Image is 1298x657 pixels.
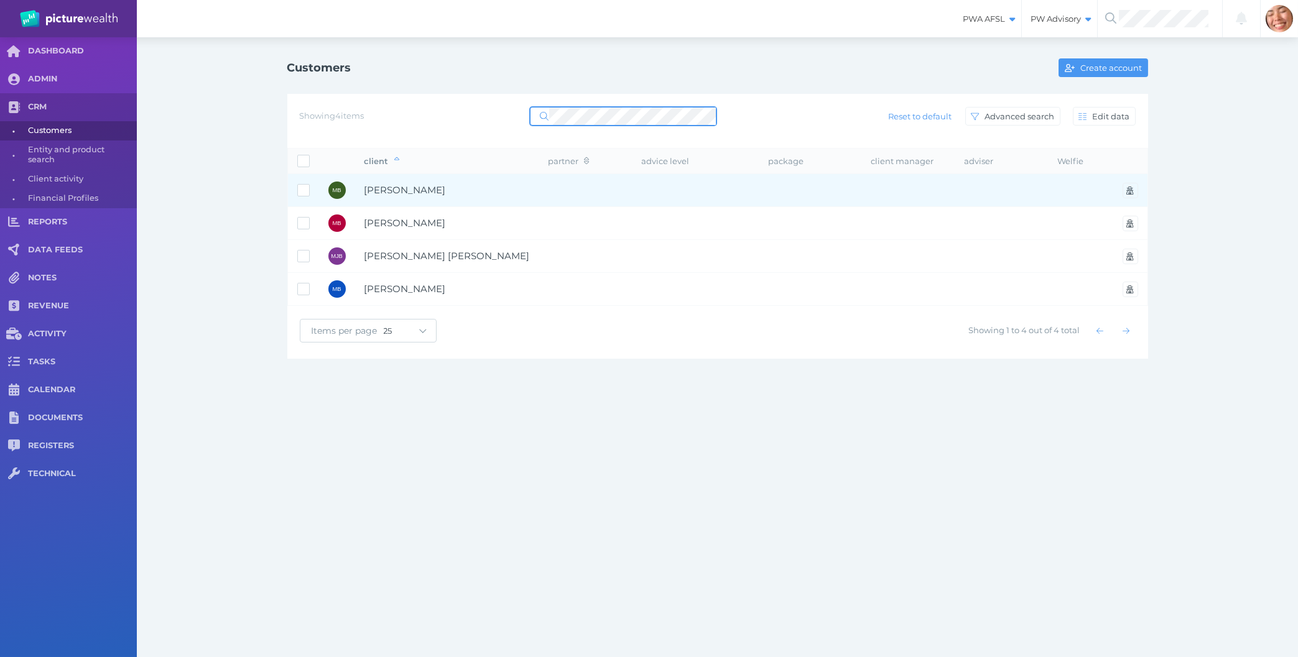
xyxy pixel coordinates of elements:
span: Client activity [28,170,132,189]
img: PW [20,10,118,27]
span: Michael John Butler [364,250,530,262]
span: Create account [1078,63,1147,73]
span: REPORTS [28,217,137,227]
th: Welfie [1048,149,1098,174]
span: Reset to default [883,111,957,121]
span: REVENUE [28,301,137,311]
button: Advanced search [965,107,1060,126]
span: Maryanne Butler [364,283,446,295]
span: Customers [28,121,132,140]
span: CALENDAR [28,385,137,395]
span: partner [549,156,589,166]
span: TECHNICAL [28,469,137,479]
button: Open user's account in Portal [1123,249,1138,264]
span: ADMIN [28,74,137,85]
span: Showing 4 items [300,111,364,121]
span: ACTIVITY [28,329,137,339]
span: Mark Butler [364,184,446,196]
div: Mark Butler [328,181,346,199]
span: NOTES [28,273,137,283]
span: PW Advisory [1022,14,1097,24]
th: advice level [633,149,759,174]
button: Reset to default [882,107,957,126]
span: DASHBOARD [28,46,137,57]
span: Entity and product search [28,140,132,170]
span: MB [333,220,341,226]
span: Financial Profiles [28,189,132,208]
span: Advanced search [982,111,1060,121]
div: Maryanne Butler [328,280,346,298]
span: DATA FEEDS [28,245,137,255]
span: REGISTERS [28,441,137,451]
span: MB [333,187,341,193]
th: package [759,149,861,174]
span: CRM [28,102,137,113]
img: Sabrina Mena [1266,5,1293,32]
button: Show next page [1117,321,1136,340]
th: adviser [955,149,1048,174]
span: TASKS [28,357,137,367]
button: Create account [1059,58,1147,77]
div: Matthew Butler [328,214,346,232]
span: Matthew Butler [364,217,446,229]
span: DOCUMENTS [28,413,137,423]
span: Showing 1 to 4 out of 4 total [969,325,1080,335]
button: Open user's account in Portal [1123,183,1138,198]
span: Edit data [1090,111,1135,121]
button: Show previous page [1091,321,1110,340]
button: Open user's account in Portal [1123,282,1138,297]
button: Edit data [1073,107,1136,126]
span: MB [333,286,341,292]
div: Michael John Butler [328,247,346,265]
span: client [364,156,399,166]
h1: Customers [287,61,351,75]
button: Open user's account in Portal [1123,216,1138,231]
span: PWA AFSL [954,14,1021,24]
th: client manager [861,149,955,174]
span: Items per page [300,325,384,336]
span: MJB [331,253,343,259]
